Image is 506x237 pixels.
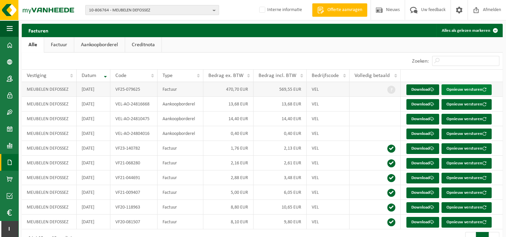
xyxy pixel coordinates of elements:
span: Type [163,73,173,78]
h2: Facturen [22,24,55,37]
span: Vestiging [27,73,46,78]
td: 8,80 EUR [203,200,254,215]
td: Factuur [158,156,203,170]
td: Factuur [158,141,203,156]
button: Opnieuw versturen [441,99,492,110]
button: Alles als gelezen markeren [436,24,502,37]
td: VEL [307,156,349,170]
td: [DATE] [77,141,110,156]
a: Creditnota [125,37,162,53]
button: Opnieuw versturen [441,129,492,139]
label: Zoeken: [412,59,429,64]
span: Datum [82,73,96,78]
button: 10-806764 - MEUBELEN DEFOSSEZ [85,5,219,15]
td: [DATE] [77,170,110,185]
td: [DATE] [77,111,110,126]
td: 0,40 EUR [203,126,254,141]
span: Offerte aanvragen [326,7,364,13]
button: Opnieuw versturen [441,173,492,183]
td: [DATE] [77,185,110,200]
td: 9,80 EUR [254,215,307,229]
td: VEL [307,111,349,126]
a: Download [406,173,439,183]
td: [DATE] [77,156,110,170]
td: 6,05 EUR [254,185,307,200]
button: Opnieuw versturen [441,202,492,213]
td: 2,16 EUR [203,156,254,170]
td: MEUBELEN DEFOSSEZ [22,126,77,141]
a: Download [406,158,439,169]
td: [DATE] [77,215,110,229]
td: MEUBELEN DEFOSSEZ [22,111,77,126]
button: Opnieuw versturen [441,84,492,95]
td: [DATE] [77,200,110,215]
td: [DATE] [77,97,110,111]
td: 2,13 EUR [254,141,307,156]
span: Bedrag incl. BTW [259,73,296,78]
button: Opnieuw versturen [441,217,492,228]
td: VEL [307,215,349,229]
span: Code [115,73,126,78]
span: Bedrijfscode [312,73,339,78]
td: VEL-AO-24816668 [110,97,158,111]
td: MEUBELEN DEFOSSEZ [22,156,77,170]
label: Interne informatie [258,5,302,15]
td: 10,65 EUR [254,200,307,215]
td: VEL [307,200,349,215]
td: MEUBELEN DEFOSSEZ [22,82,77,97]
td: 569,55 EUR [254,82,307,97]
button: Opnieuw versturen [441,187,492,198]
td: MEUBELEN DEFOSSEZ [22,185,77,200]
span: Volledig betaald [355,73,390,78]
td: 5,00 EUR [203,185,254,200]
span: 10-806764 - MEUBELEN DEFOSSEZ [89,5,210,15]
a: Aankoopborderel [74,37,125,53]
td: 13,68 EUR [203,97,254,111]
a: Download [406,202,439,213]
td: 8,10 EUR [203,215,254,229]
td: Factuur [158,200,203,215]
a: Offerte aanvragen [312,3,367,17]
td: MEUBELEN DEFOSSEZ [22,97,77,111]
td: [DATE] [77,126,110,141]
td: VEL [307,126,349,141]
td: [DATE] [77,82,110,97]
td: Aankoopborderel [158,111,203,126]
td: 1,76 EUR [203,141,254,156]
td: MEUBELEN DEFOSSEZ [22,200,77,215]
td: VF20-081507 [110,215,158,229]
td: 0,40 EUR [254,126,307,141]
td: VEL [307,97,349,111]
a: Download [406,129,439,139]
button: Opnieuw versturen [441,114,492,125]
td: 2,88 EUR [203,170,254,185]
a: Download [406,217,439,228]
td: VEL-AO-24804016 [110,126,158,141]
td: 3,48 EUR [254,170,307,185]
a: Download [406,114,439,125]
td: VEL [307,170,349,185]
td: MEUBELEN DEFOSSEZ [22,215,77,229]
td: MEUBELEN DEFOSSEZ [22,170,77,185]
td: VF25-079625 [110,82,158,97]
a: Download [406,84,439,95]
a: Alle [22,37,44,53]
td: 470,70 EUR [203,82,254,97]
td: VF20-118963 [110,200,158,215]
td: Factuur [158,82,203,97]
td: Factuur [158,215,203,229]
td: Aankoopborderel [158,126,203,141]
td: Factuur [158,185,203,200]
button: Opnieuw versturen [441,158,492,169]
td: MEUBELEN DEFOSSEZ [22,141,77,156]
a: Download [406,187,439,198]
a: Factuur [44,37,74,53]
td: VF21-068280 [110,156,158,170]
span: Bedrag ex. BTW [208,73,243,78]
td: 14,40 EUR [203,111,254,126]
td: VEL [307,141,349,156]
td: Factuur [158,170,203,185]
td: VF23-140782 [110,141,158,156]
td: VEL [307,185,349,200]
a: Download [406,143,439,154]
